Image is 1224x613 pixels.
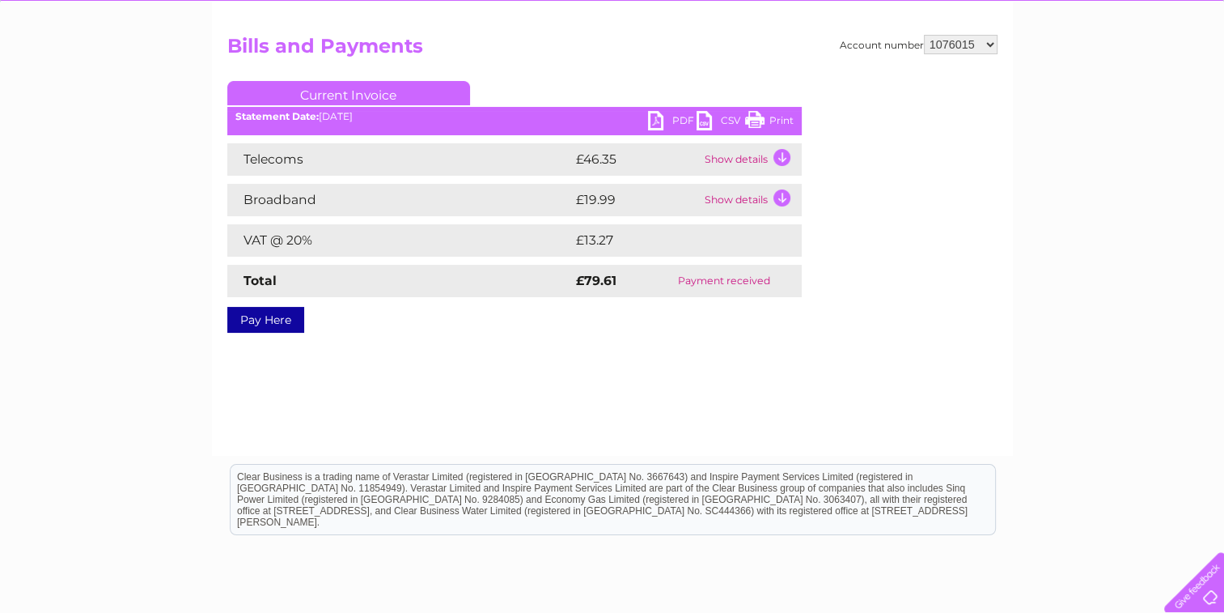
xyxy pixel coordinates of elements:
h2: Bills and Payments [227,35,997,66]
div: Account number [840,35,997,54]
td: Telecoms [227,143,572,176]
td: VAT @ 20% [227,224,572,257]
td: Show details [701,184,802,216]
td: £13.27 [572,224,767,257]
td: Payment received [646,265,801,297]
a: Log out [1171,69,1209,81]
strong: Total [244,273,277,288]
a: Contact [1116,69,1156,81]
a: Current Invoice [227,81,470,105]
a: Telecoms [1025,69,1074,81]
img: logo.png [43,42,125,92]
div: Clear Business is a trading name of Verastar Limited (registered in [GEOGRAPHIC_DATA] No. 3667643... [231,9,995,79]
a: Pay Here [227,307,304,333]
a: Water [939,69,970,81]
a: CSV [697,111,745,134]
strong: £79.61 [576,273,616,288]
div: [DATE] [227,111,802,122]
b: Statement Date: [235,110,319,122]
td: Show details [701,143,802,176]
td: Broadband [227,184,572,216]
a: Blog [1083,69,1107,81]
td: £19.99 [572,184,701,216]
a: PDF [648,111,697,134]
a: 0333 014 3131 [919,8,1031,28]
a: Energy [980,69,1015,81]
td: £46.35 [572,143,701,176]
a: Print [745,111,794,134]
